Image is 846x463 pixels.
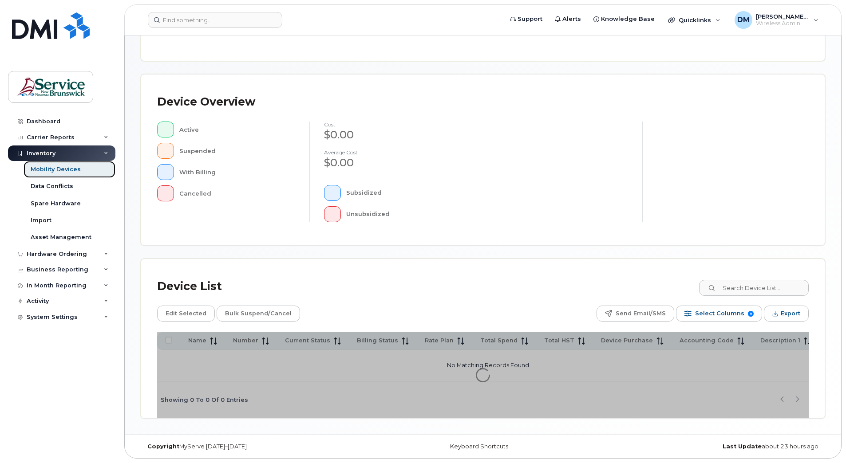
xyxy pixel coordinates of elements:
div: With Billing [179,164,296,180]
span: Select Columns [695,307,744,320]
span: Support [518,15,542,24]
a: Keyboard Shortcuts [450,443,508,450]
span: Send Email/SMS [616,307,666,320]
span: Wireless Admin [756,20,809,27]
button: Bulk Suspend/Cancel [217,306,300,322]
span: Quicklinks [679,16,711,24]
span: Bulk Suspend/Cancel [225,307,292,320]
button: Export [764,306,809,322]
div: Quicklinks [662,11,727,29]
span: Export [781,307,800,320]
div: Cancelled [179,185,296,201]
div: DeKouchay, Michael (THC/TPC) [728,11,825,29]
strong: Copyright [147,443,179,450]
h4: Average cost [324,149,462,155]
div: Active [179,122,296,137]
button: Select Columns 9 [676,306,762,322]
button: Edit Selected [157,306,215,322]
div: Suspended [179,143,296,159]
input: Find something... [148,12,282,28]
div: Unsubsidized [346,206,462,222]
span: Knowledge Base [601,15,655,24]
div: Device Overview [157,90,255,114]
span: Alerts [562,15,581,24]
div: Subsidized [346,185,462,201]
div: MyServe [DATE]–[DATE] [141,443,369,450]
button: Send Email/SMS [597,306,674,322]
span: 9 [748,311,754,317]
div: $0.00 [324,155,462,170]
a: Knowledge Base [587,10,661,28]
a: Alerts [549,10,587,28]
div: Device List [157,275,222,298]
h4: cost [324,122,462,127]
span: DM [737,15,750,25]
strong: Last Update [723,443,762,450]
input: Search Device List ... [699,280,809,296]
span: Edit Selected [166,307,206,320]
div: about 23 hours ago [597,443,825,450]
div: $0.00 [324,127,462,142]
a: Support [504,10,549,28]
span: [PERSON_NAME] (THC/TPC) [756,13,809,20]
